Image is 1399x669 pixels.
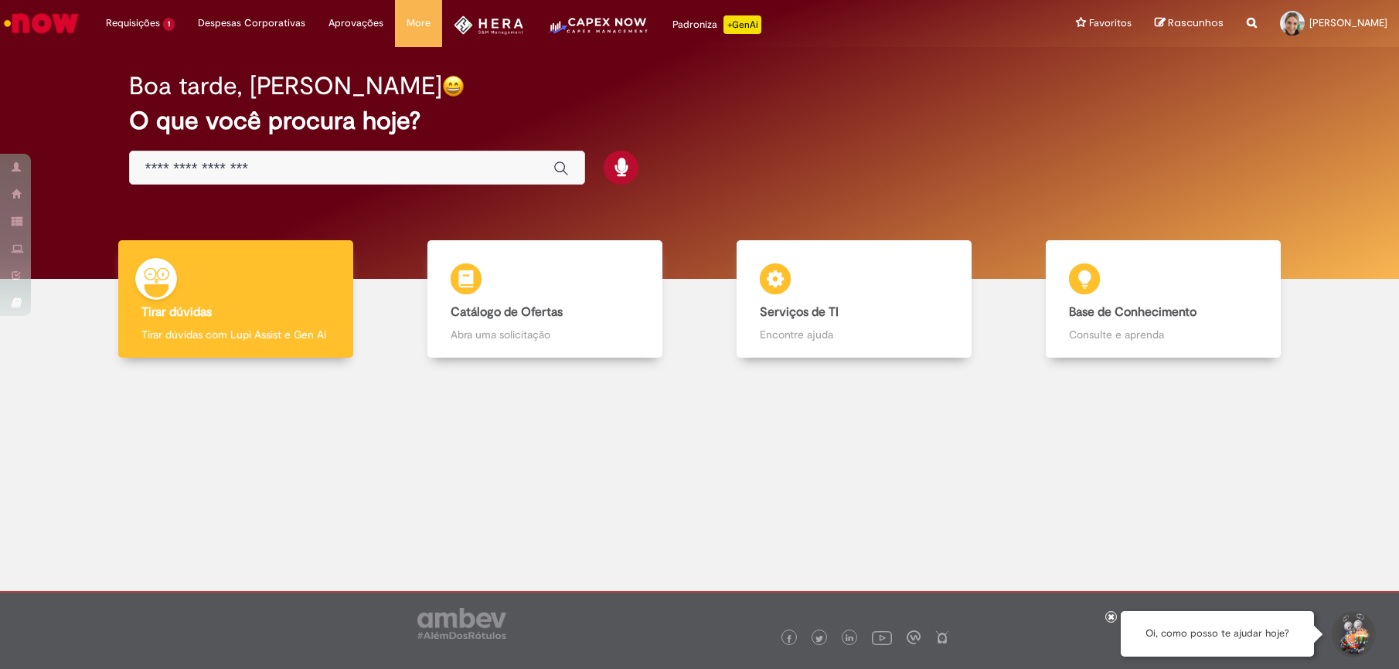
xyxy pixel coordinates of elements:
h2: O que você procura hoje? [129,107,1271,134]
a: Rascunhos [1155,16,1224,31]
p: Consulte e aprenda [1069,327,1257,342]
p: Tirar dúvidas com Lupi Assist e Gen Ai [141,327,329,342]
img: ServiceNow [2,8,81,39]
span: Aprovações [328,15,383,31]
span: More [407,15,431,31]
b: Tirar dúvidas [141,304,212,320]
a: Tirar dúvidas Tirar dúvidas com Lupi Assist e Gen Ai [81,240,390,358]
p: Encontre ajuda [760,327,948,342]
span: Rascunhos [1168,15,1224,30]
a: Serviços de TI Encontre ajuda [699,240,1009,358]
h2: Boa tarde, [PERSON_NAME] [129,73,442,100]
a: Base de Conhecimento Consulte e aprenda [1009,240,1318,358]
img: happy-face.png [442,75,465,97]
img: logo_footer_facebook.png [785,635,793,643]
img: logo_footer_youtube.png [872,627,892,647]
div: Oi, como posso te ajudar hoje? [1121,611,1314,657]
span: Favoritos [1089,15,1132,31]
img: logo_footer_workplace.png [907,630,921,644]
img: HeraLogo.png [454,15,524,35]
span: Despesas Corporativas [198,15,305,31]
img: logo_footer_twitter.png [815,635,823,643]
span: Requisições [106,15,160,31]
p: Abra uma solicitação [451,327,638,342]
span: [PERSON_NAME] [1309,16,1387,29]
p: +GenAi [723,15,761,34]
span: 1 [163,18,175,31]
img: logo_footer_naosei.png [935,630,949,644]
b: Serviços de TI [760,304,839,320]
div: Padroniza [672,15,761,34]
button: Iniciar Conversa de Suporte [1329,611,1376,657]
img: CapexLogo5.png [546,15,649,46]
img: logo_footer_ambev_rotulo_gray.png [417,608,506,639]
a: Catálogo de Ofertas Abra uma solicitação [390,240,699,358]
b: Catálogo de Ofertas [451,304,563,320]
img: logo_footer_linkedin.png [846,634,853,644]
b: Base de Conhecimento [1069,304,1196,320]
